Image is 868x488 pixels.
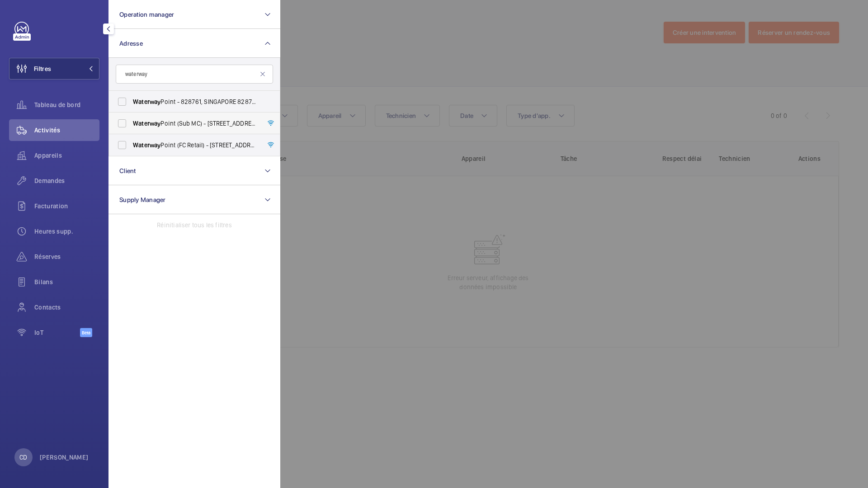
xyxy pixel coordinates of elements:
span: Filtres [34,64,51,73]
span: Beta [80,328,92,337]
p: CD [19,453,27,462]
span: Activités [34,126,99,135]
span: Facturation [34,202,99,211]
span: Appareils [34,151,99,160]
span: Heures supp. [34,227,99,236]
span: Bilans [34,277,99,286]
span: IoT [34,328,80,337]
span: Réserves [34,252,99,261]
span: Demandes [34,176,99,185]
p: [PERSON_NAME] [40,453,89,462]
span: Tableau de bord [34,100,99,109]
span: Contacts [34,303,99,312]
button: Filtres [9,58,99,80]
